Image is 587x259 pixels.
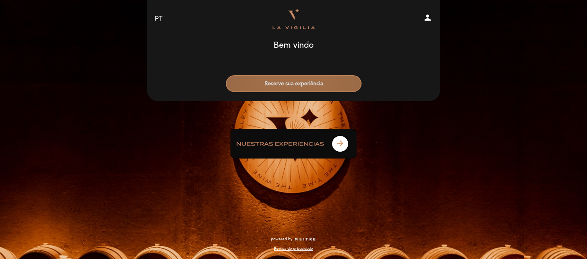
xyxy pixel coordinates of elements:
img: banner_1701293831.png [230,129,357,159]
img: MEITRE [294,238,316,241]
a: powered by [271,236,316,242]
i: arrow_forward [336,139,345,148]
h1: Bem vindo [274,41,314,50]
a: Política de privacidade [274,246,313,251]
i: person [423,13,432,22]
button: arrow_forward [331,135,349,152]
button: person [423,13,432,25]
span: powered by [271,236,292,242]
a: Bodega La Vigilia [246,8,341,29]
button: Reserve sua experiência [226,75,362,92]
